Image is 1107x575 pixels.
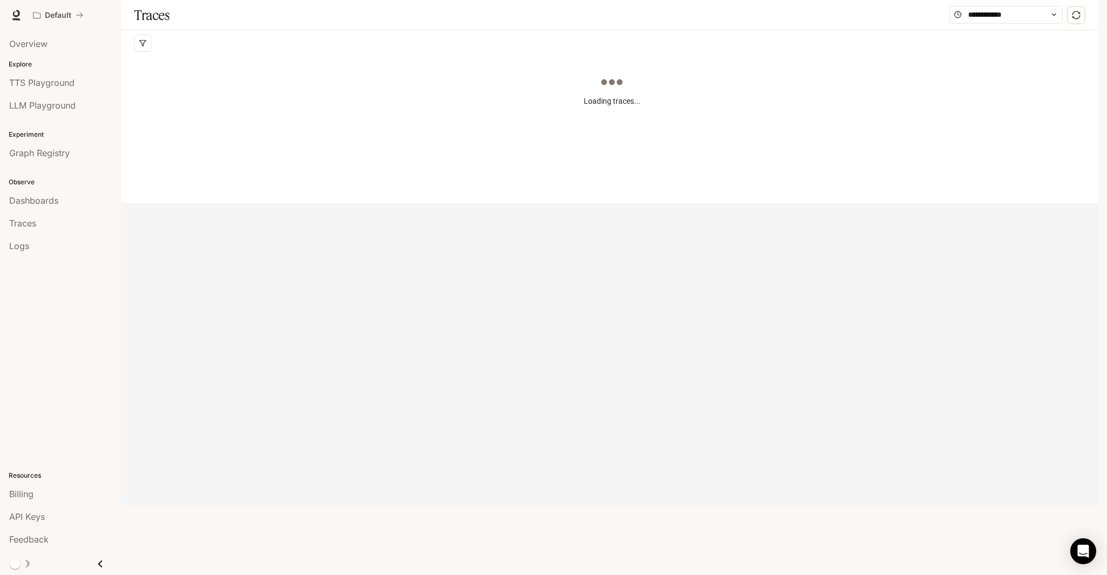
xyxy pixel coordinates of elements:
[28,4,88,26] button: All workspaces
[1072,11,1081,19] span: sync
[45,11,71,20] p: Default
[134,4,169,26] h1: Traces
[1070,538,1096,564] div: Open Intercom Messenger
[584,95,641,107] article: Loading traces...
